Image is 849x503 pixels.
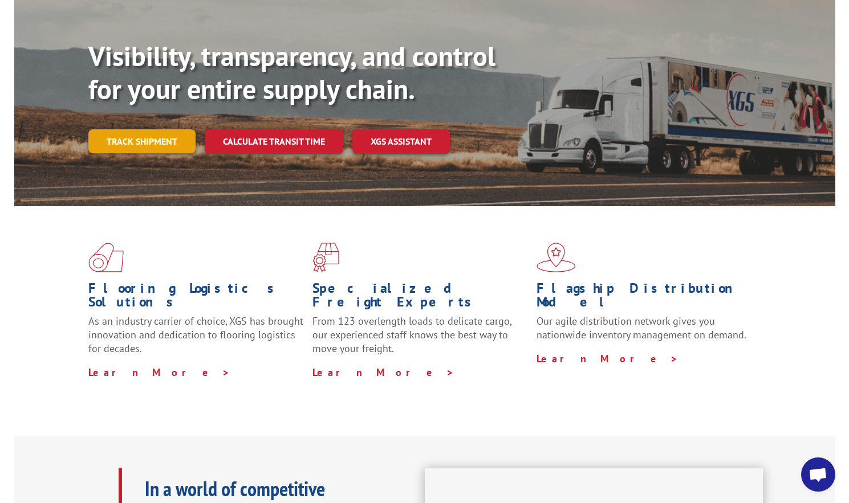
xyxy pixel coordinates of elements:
h1: Specialized Freight Experts [312,281,528,314]
a: Open chat [801,457,835,492]
span: As an industry carrier of choice, XGS has brought innovation and dedication to flooring logistics... [88,314,303,355]
a: Learn More > [88,366,230,379]
a: Track shipment [88,129,196,153]
a: Learn More > [537,352,679,365]
h1: Flagship Distribution Model [537,281,752,314]
p: From 123 overlength loads to delicate cargo, our experienced staff knows the best way to move you... [312,314,528,365]
img: xgs-icon-flagship-distribution-model-red [537,243,576,272]
b: Visibility, transparency, and control for your entire supply chain. [88,38,495,107]
a: Calculate transit time [205,129,343,154]
span: Our agile distribution network gives you nationwide inventory management on demand. [537,314,746,341]
img: xgs-icon-focused-on-flooring-red [312,243,339,272]
a: Learn More > [312,366,454,379]
img: xgs-icon-total-supply-chain-intelligence-red [88,243,124,272]
h1: Flooring Logistics Solutions [88,281,304,314]
a: XGS ASSISTANT [352,129,450,154]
